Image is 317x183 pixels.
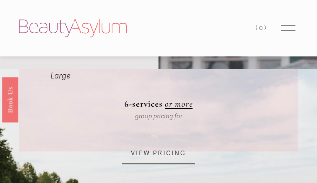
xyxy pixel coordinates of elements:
span: ( [256,24,259,32]
a: VIEW PRICING [122,143,195,164]
a: Book Us [2,77,18,122]
em: Large [51,71,70,81]
span: ) [264,24,268,32]
img: Beauty Asylum | Bridal Hair &amp; Makeup Charlotte &amp; Atlanta [19,19,127,37]
span: 0 [259,24,264,32]
a: 0 items in cart [256,22,267,34]
em: group pricing for [135,112,182,120]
